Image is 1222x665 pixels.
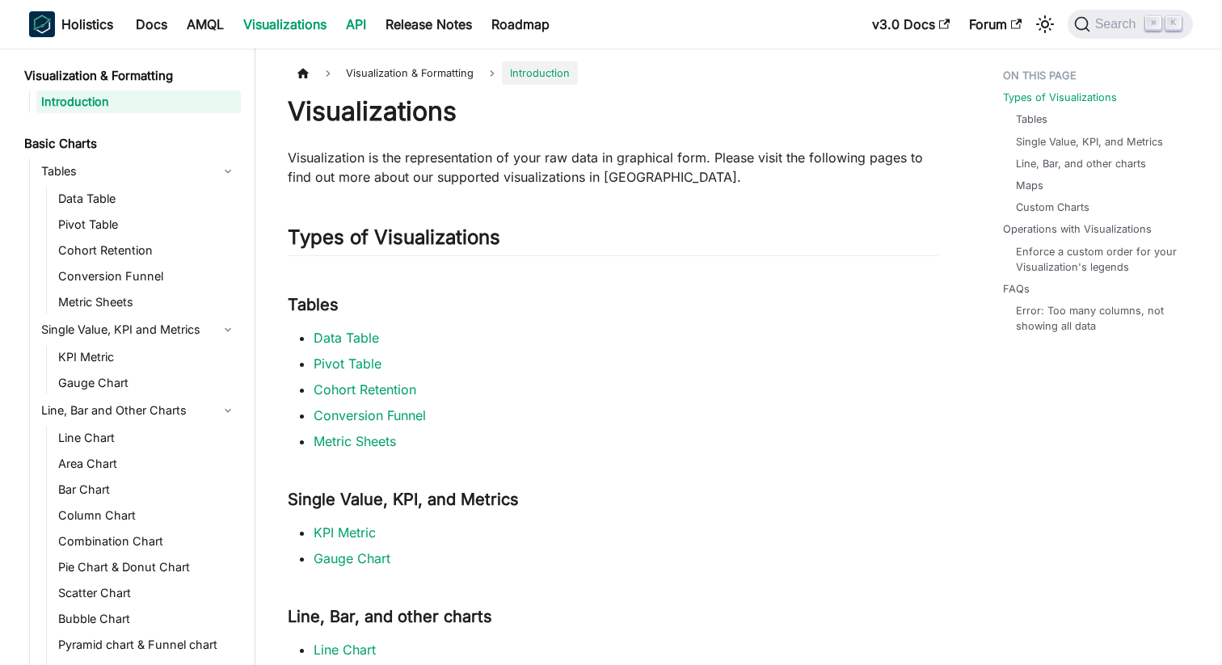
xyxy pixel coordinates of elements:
[314,330,379,346] a: Data Table
[502,61,578,85] span: Introduction
[314,550,390,566] a: Gauge Chart
[61,15,113,34] b: Holistics
[53,187,241,210] a: Data Table
[288,607,938,627] h3: Line, Bar, and other charts
[36,398,241,423] a: Line, Bar and Other Charts
[288,61,938,85] nav: Breadcrumbs
[482,11,559,37] a: Roadmap
[53,478,241,501] a: Bar Chart
[1068,10,1193,39] button: Search (Command+K)
[376,11,482,37] a: Release Notes
[53,530,241,553] a: Combination Chart
[288,295,938,315] h3: Tables
[234,11,336,37] a: Visualizations
[314,642,376,658] a: Line Chart
[336,11,376,37] a: API
[53,346,241,368] a: KPI Metric
[53,452,241,475] a: Area Chart
[53,213,241,236] a: Pivot Table
[288,225,938,256] h2: Types of Visualizations
[1016,178,1043,193] a: Maps
[19,65,241,87] a: Visualization & Formatting
[1016,303,1177,334] a: Error: Too many columns, not showing all data
[288,148,938,187] p: Visualization is the representation of your raw data in graphical form. Please visit the followin...
[314,381,416,398] a: Cohort Retention
[53,427,241,449] a: Line Chart
[53,504,241,527] a: Column Chart
[1016,134,1163,149] a: Single Value, KPI, and Metrics
[288,95,938,128] h1: Visualizations
[53,633,241,656] a: Pyramid chart & Funnel chart
[862,11,959,37] a: v3.0 Docs
[1003,90,1117,105] a: Types of Visualizations
[29,11,113,37] a: HolisticsHolistics
[1003,221,1152,237] a: Operations with Visualizations
[53,582,241,604] a: Scatter Chart
[314,433,396,449] a: Metric Sheets
[288,61,318,85] a: Home page
[1090,17,1146,32] span: Search
[314,356,381,372] a: Pivot Table
[1016,200,1089,215] a: Custom Charts
[177,11,234,37] a: AMQL
[959,11,1031,37] a: Forum
[19,133,241,155] a: Basic Charts
[53,239,241,262] a: Cohort Retention
[314,524,376,541] a: KPI Metric
[53,291,241,314] a: Metric Sheets
[36,158,241,184] a: Tables
[1032,11,1058,37] button: Switch between dark and light mode (currently light mode)
[1145,16,1161,31] kbd: ⌘
[288,490,938,510] h3: Single Value, KPI, and Metrics
[314,407,426,423] a: Conversion Funnel
[338,61,482,85] span: Visualization & Formatting
[29,11,55,37] img: Holistics
[126,11,177,37] a: Docs
[1016,112,1047,127] a: Tables
[53,608,241,630] a: Bubble Chart
[36,317,241,343] a: Single Value, KPI and Metrics
[1016,156,1146,171] a: Line, Bar, and other charts
[53,372,241,394] a: Gauge Chart
[1003,281,1030,297] a: FAQs
[53,556,241,579] a: Pie Chart & Donut Chart
[53,265,241,288] a: Conversion Funnel
[36,90,241,113] a: Introduction
[1016,244,1177,275] a: Enforce a custom order for your Visualization's legends
[13,48,255,665] nav: Docs sidebar
[1165,16,1182,31] kbd: K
